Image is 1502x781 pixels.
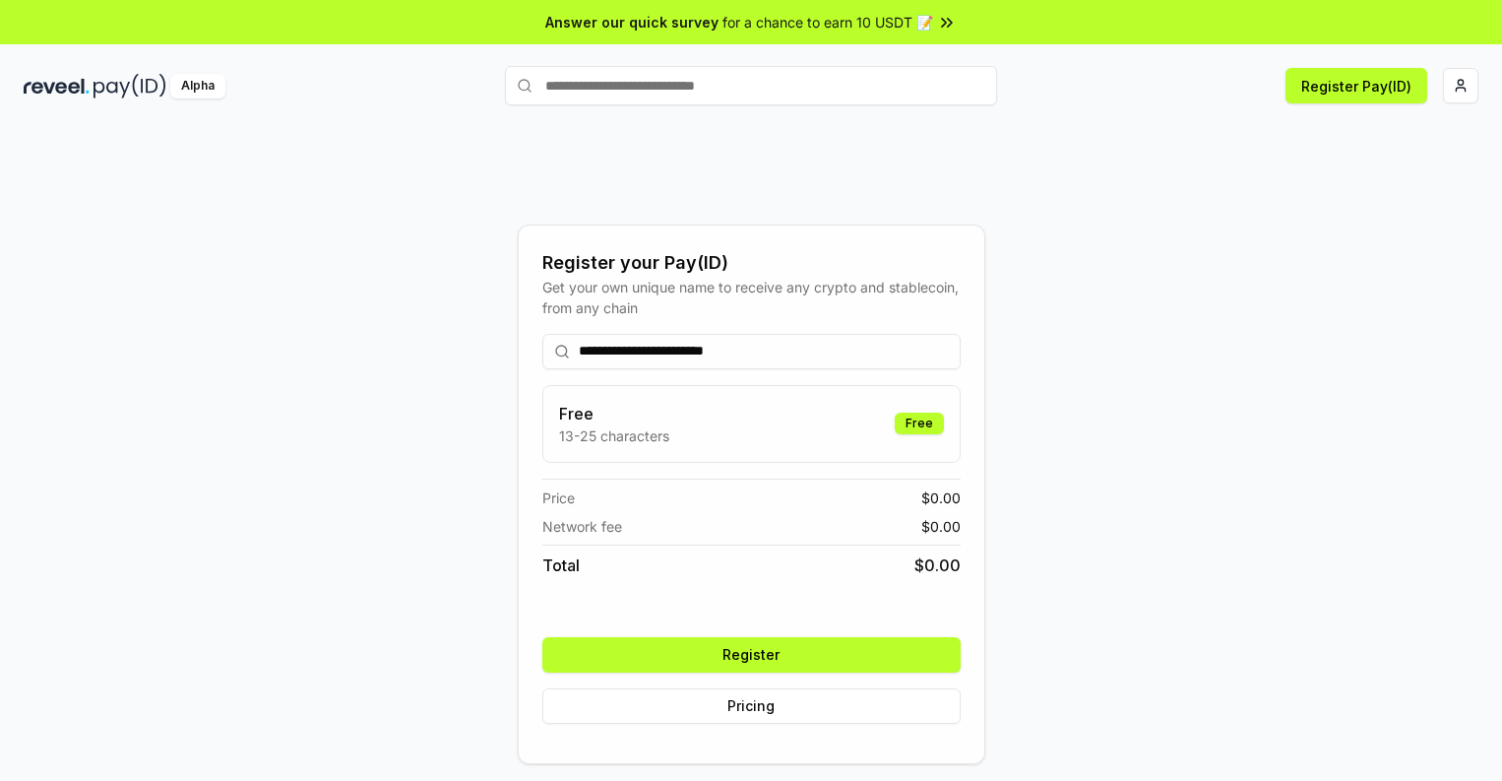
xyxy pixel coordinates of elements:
[542,553,580,577] span: Total
[545,12,719,33] span: Answer our quick survey
[542,516,622,537] span: Network fee
[542,688,961,724] button: Pricing
[24,74,90,98] img: reveel_dark
[542,488,575,508] span: Price
[559,425,669,446] p: 13-25 characters
[559,402,669,425] h3: Free
[170,74,225,98] div: Alpha
[895,413,944,434] div: Free
[921,488,961,508] span: $ 0.00
[921,516,961,537] span: $ 0.00
[1285,68,1427,103] button: Register Pay(ID)
[542,277,961,318] div: Get your own unique name to receive any crypto and stablecoin, from any chain
[542,637,961,673] button: Register
[914,553,961,577] span: $ 0.00
[94,74,166,98] img: pay_id
[542,249,961,277] div: Register your Pay(ID)
[722,12,933,33] span: for a chance to earn 10 USDT 📝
